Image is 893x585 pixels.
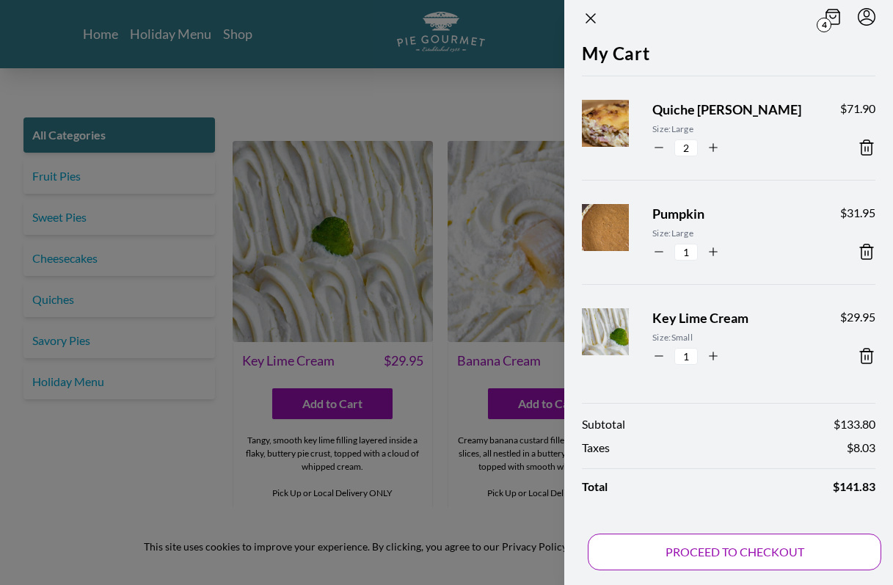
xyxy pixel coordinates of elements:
span: $ 141.83 [833,478,875,495]
span: $ 29.95 [840,308,875,326]
span: $ 133.80 [834,415,875,433]
span: $ 8.03 [847,439,875,457]
span: Size: Large [652,123,817,136]
span: $ 71.90 [840,100,875,117]
button: Close panel [582,10,599,27]
span: Subtotal [582,415,625,433]
img: Product Image [575,86,664,175]
button: PROCEED TO CHECKOUT [588,534,881,570]
span: Size: Large [652,227,817,240]
span: 4 [817,18,831,32]
span: Pumpkin [652,204,817,224]
span: Quiche [PERSON_NAME] [652,100,817,120]
img: Product Image [575,294,664,384]
h2: My Cart [582,40,875,76]
span: $ 31.95 [840,204,875,222]
span: Taxes [582,439,610,457]
span: Size: Small [652,331,817,344]
img: Product Image [575,190,664,280]
span: Total [582,478,608,495]
button: Menu [858,8,875,26]
span: Key Lime Cream [652,308,817,328]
